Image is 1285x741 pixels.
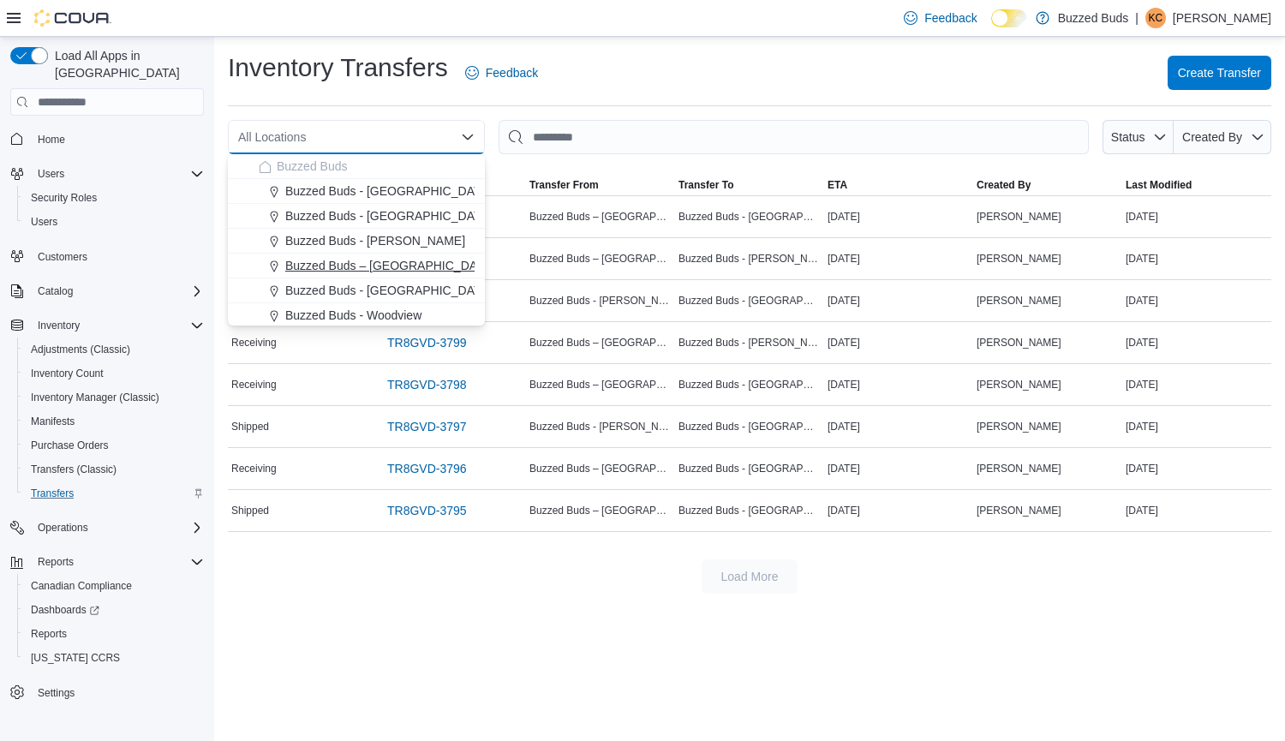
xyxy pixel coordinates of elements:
input: Dark Mode [991,9,1027,27]
span: Transfers (Classic) [24,459,204,480]
a: Transfers (Classic) [24,459,123,480]
span: Buzzed Buds - [GEOGRAPHIC_DATA] [285,207,492,224]
button: Adjustments (Classic) [17,338,211,362]
div: [DATE] [824,248,973,269]
button: [US_STATE] CCRS [17,646,211,670]
span: Transfers (Classic) [31,463,117,476]
span: Purchase Orders [31,439,109,452]
button: ETA [824,175,973,195]
h1: Inventory Transfers [228,51,448,85]
span: KC [1149,8,1163,28]
span: Users [24,212,204,232]
span: Reports [31,627,67,641]
span: Receiving [231,462,277,475]
span: Manifests [24,411,204,432]
span: Inventory Manager (Classic) [31,391,159,404]
button: Transfer From [526,175,675,195]
div: Choose from the following options [228,154,485,378]
span: Adjustments (Classic) [31,343,130,356]
button: Reports [17,622,211,646]
span: Receiving [231,378,277,391]
span: Buzzed Buds - [GEOGRAPHIC_DATA] [678,462,821,475]
span: Inventory Count [31,367,104,380]
span: Buzzed Buds - [GEOGRAPHIC_DATA] [285,282,492,299]
span: Buzzed Buds – [GEOGRAPHIC_DATA] (Yonge) [285,257,539,274]
span: Status [1111,130,1145,144]
p: [PERSON_NAME] [1173,8,1271,28]
div: [DATE] [1122,332,1271,353]
span: Catalog [38,284,73,298]
span: [PERSON_NAME] [977,252,1061,266]
button: Canadian Compliance [17,574,211,598]
span: TR8GVD-3798 [387,376,467,393]
span: TR8GVD-3799 [387,334,467,351]
span: Adjustments (Classic) [24,339,204,360]
a: Inventory Manager (Classic) [24,387,166,408]
a: Security Roles [24,188,104,208]
a: [US_STATE] CCRS [24,648,127,668]
span: Settings [38,686,75,700]
span: Buzzed Buds – [GEOGRAPHIC_DATA] (Yonge) [529,336,672,350]
button: Inventory [31,315,87,336]
div: [DATE] [1122,500,1271,521]
a: Customers [31,247,94,267]
div: [DATE] [1122,416,1271,437]
span: Created By [977,178,1031,192]
div: [DATE] [824,206,973,227]
a: Settings [31,683,81,703]
span: Dark Mode [991,27,992,28]
div: [DATE] [824,458,973,479]
span: Transfer To [678,178,733,192]
a: Canadian Compliance [24,576,139,596]
div: [DATE] [1122,458,1271,479]
span: Reports [38,555,74,569]
span: Buzzed Buds - [GEOGRAPHIC_DATA] [678,210,821,224]
button: Reports [31,552,81,572]
div: [DATE] [1122,248,1271,269]
a: Home [31,129,72,150]
span: [PERSON_NAME] [977,210,1061,224]
button: Users [17,210,211,234]
button: Catalog [31,281,80,302]
span: [PERSON_NAME] [977,294,1061,308]
span: Load More [721,568,779,585]
span: [PERSON_NAME] [977,504,1061,517]
span: Settings [31,682,204,703]
span: Dashboards [24,600,204,620]
span: Transfers [31,487,74,500]
a: Adjustments (Classic) [24,339,137,360]
a: TR8GVD-3799 [380,326,474,360]
span: Inventory Count [24,363,204,384]
div: [DATE] [824,500,973,521]
span: Customers [31,246,204,267]
span: Dashboards [31,603,99,617]
div: [DATE] [824,290,973,311]
span: Buzzed Buds - Woodview [285,307,421,324]
span: Home [38,133,65,146]
button: Transfers [17,481,211,505]
span: Transfers [24,483,204,504]
div: [DATE] [1122,374,1271,395]
span: ETA [828,178,847,192]
button: Inventory [3,314,211,338]
span: Buzzed Buds - [PERSON_NAME] [529,294,672,308]
div: [DATE] [824,332,973,353]
a: Purchase Orders [24,435,116,456]
button: Buzzed Buds – [GEOGRAPHIC_DATA] (Yonge) [228,254,485,278]
span: Manifests [31,415,75,428]
p: Buzzed Buds [1058,8,1129,28]
div: [DATE] [1122,290,1271,311]
button: Inventory Count [17,362,211,385]
span: Buzzed Buds – [GEOGRAPHIC_DATA] (Yonge) [529,378,672,391]
button: Purchase Orders [17,433,211,457]
a: Inventory Count [24,363,111,384]
a: Dashboards [17,598,211,622]
button: Load More [702,559,798,594]
button: Operations [3,516,211,540]
span: Buzzed Buds - [GEOGRAPHIC_DATA] [285,182,492,200]
span: Buzzed Buds – [GEOGRAPHIC_DATA] (Yonge) [529,504,672,517]
button: Buzzed Buds - [GEOGRAPHIC_DATA] [228,204,485,229]
a: Dashboards [24,600,106,620]
span: Washington CCRS [24,648,204,668]
span: Catalog [31,281,204,302]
